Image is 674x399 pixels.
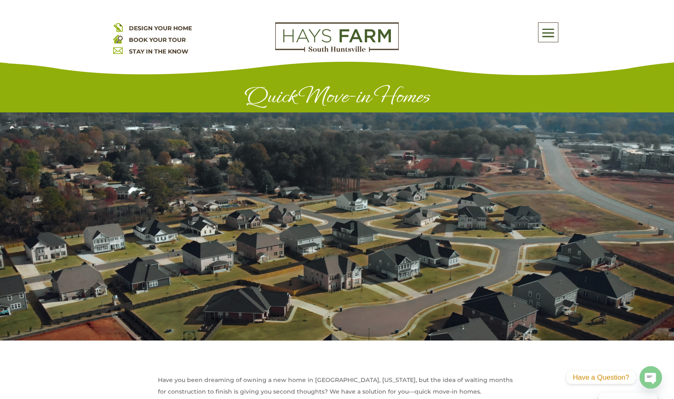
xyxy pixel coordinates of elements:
a: BOOK YOUR TOUR [129,36,186,44]
a: STAY IN THE KNOW [129,48,188,55]
img: Logo [275,22,399,52]
a: hays farm homes huntsville development [275,46,399,54]
h1: Quick Move-in Homes [113,84,561,112]
img: book your home tour [113,34,123,44]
